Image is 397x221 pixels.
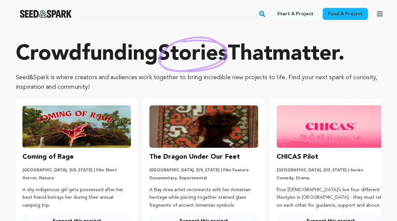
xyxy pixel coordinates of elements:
p: [GEOGRAPHIC_DATA], [US_STATE] | Film Short [22,168,131,173]
span: matter [272,44,338,65]
p: [GEOGRAPHIC_DATA], [US_STATE] | Film Feature [149,168,258,173]
img: hand sketched image [158,36,228,73]
p: Four [DEMOGRAPHIC_DATA]’s live four different lifestyles in [GEOGRAPHIC_DATA] - they must rely on... [277,186,385,210]
h3: The Dragon Under Our Feet [149,152,240,162]
img: The Dragon Under Our Feet image [149,105,258,148]
a: Seed&Spark Homepage [20,10,72,18]
img: Seed&Spark Logo Dark Mode [20,10,72,18]
a: Fund a project [323,8,368,20]
p: Crowdfunding that . [16,41,381,68]
p: A shy indigenous girl gets possessed after her best friend betrays her during their annual campin... [22,186,131,210]
h3: CHICAS Pilot [277,152,318,162]
a: Start a project [272,8,319,20]
p: Seed&Spark is where creators and audiences work together to bring incredible new projects to life... [16,73,381,92]
p: A Bay Area artist reconnects with her Armenian heritage while piecing together stained glass frag... [149,186,258,210]
h3: Coming of Rage [22,152,74,162]
img: Coming of Rage image [22,105,131,148]
p: Documentary, Experimental [149,176,258,181]
img: CHICAS Pilot image [277,105,385,148]
p: Comedy, Drama [277,176,385,181]
p: Horror, Nature [22,176,131,181]
p: [GEOGRAPHIC_DATA], [US_STATE] | Series [277,168,385,173]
